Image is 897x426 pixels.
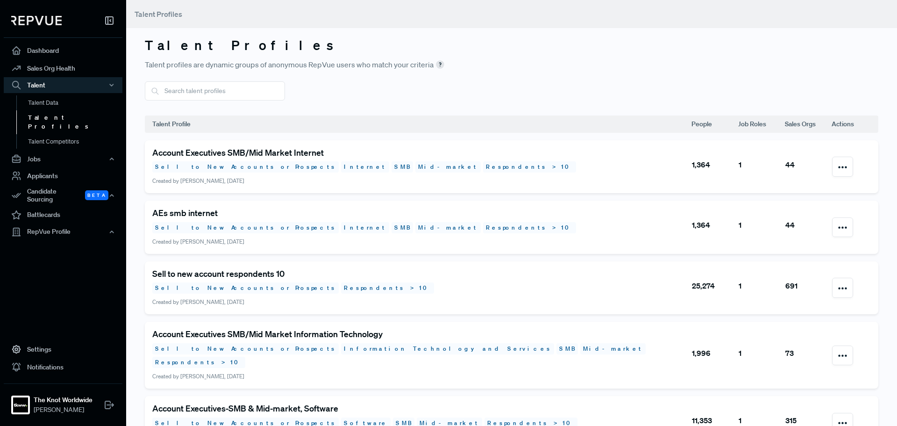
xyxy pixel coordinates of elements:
[145,81,285,101] input: Search talent profiles
[16,134,135,149] a: Talent Competitors
[692,282,738,290] h6: 25,274
[4,59,122,77] a: Sales Org Health
[13,397,28,412] img: The Knot Worldwide
[4,77,122,93] button: Talent
[34,405,93,415] span: [PERSON_NAME]
[152,404,691,414] h5: Account Executives-SMB & Mid-market, Software
[738,116,785,133] th: Job Roles
[692,349,738,358] h6: 1,996
[4,340,122,358] a: Settings
[785,160,831,169] h6: 44
[392,161,413,173] div: SMB
[341,222,389,233] div: Internet
[152,238,244,245] span: Created by [PERSON_NAME], [DATE]
[785,416,831,425] h6: 315
[152,298,244,306] span: Created by [PERSON_NAME], [DATE]
[739,416,784,425] h6: 1
[152,329,691,339] h5: Account Executives SMB/Mid Market Information Technology
[739,349,784,358] h6: 1
[785,116,832,133] th: Sales Orgs
[785,282,831,290] h6: 691
[4,151,122,167] button: Jobs
[4,42,122,59] a: Dashboard
[580,343,646,354] div: Mid-market
[152,269,691,279] h5: Sell to new account respondents 10
[4,383,122,419] a: The Knot WorldwideThe Knot Worldwide[PERSON_NAME]
[11,16,62,25] img: RepVue
[4,167,122,185] a: Applicants
[692,416,738,425] h6: 11,353
[4,358,122,376] a: Notifications
[152,148,691,158] h5: Account Executives SMB/Mid Market Internet
[152,208,691,218] h5: AEs smb internet
[415,161,481,173] div: Mid-market
[152,177,244,185] span: Created by [PERSON_NAME], [DATE]
[4,185,122,206] button: Candidate Sourcing Beta
[341,343,554,354] div: Information Technology and Services
[739,282,784,290] h6: 1
[832,116,878,133] th: Actions
[4,206,122,224] a: Battlecards
[152,372,244,380] span: Created by [PERSON_NAME], [DATE]
[152,282,339,294] div: Sell to New Accounts or Prospects
[4,224,122,240] button: RepVue Profile
[152,357,245,368] div: Respondents > 10
[739,160,784,169] h6: 1
[135,9,182,19] span: Talent Profiles
[152,343,339,354] div: Sell to New Accounts or Prospects
[785,221,831,230] h6: 44
[152,222,339,233] div: Sell to New Accounts or Prospects
[145,37,444,53] h3: Talent Profiles
[691,116,738,133] th: People
[341,161,389,173] div: Internet
[785,349,831,358] h6: 73
[341,282,434,294] div: Respondents > 10
[692,221,738,230] h6: 1,364
[152,161,339,173] div: Sell to New Accounts or Prospects
[4,185,122,206] div: Candidate Sourcing
[415,222,481,233] div: Mid-market
[739,221,784,230] h6: 1
[16,95,135,110] a: Talent Data
[85,190,108,200] span: Beta
[145,116,691,133] th: Talent Profile
[483,161,576,173] div: Respondents > 10
[16,110,135,134] a: Talent Profiles
[145,59,444,70] span: Talent profiles are dynamic groups of anonymous RepVue users who match your criteria
[692,160,738,169] h6: 1,364
[556,343,578,354] div: SMB
[392,222,413,233] div: SMB
[483,222,576,233] div: Respondents > 10
[34,395,93,405] strong: The Knot Worldwide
